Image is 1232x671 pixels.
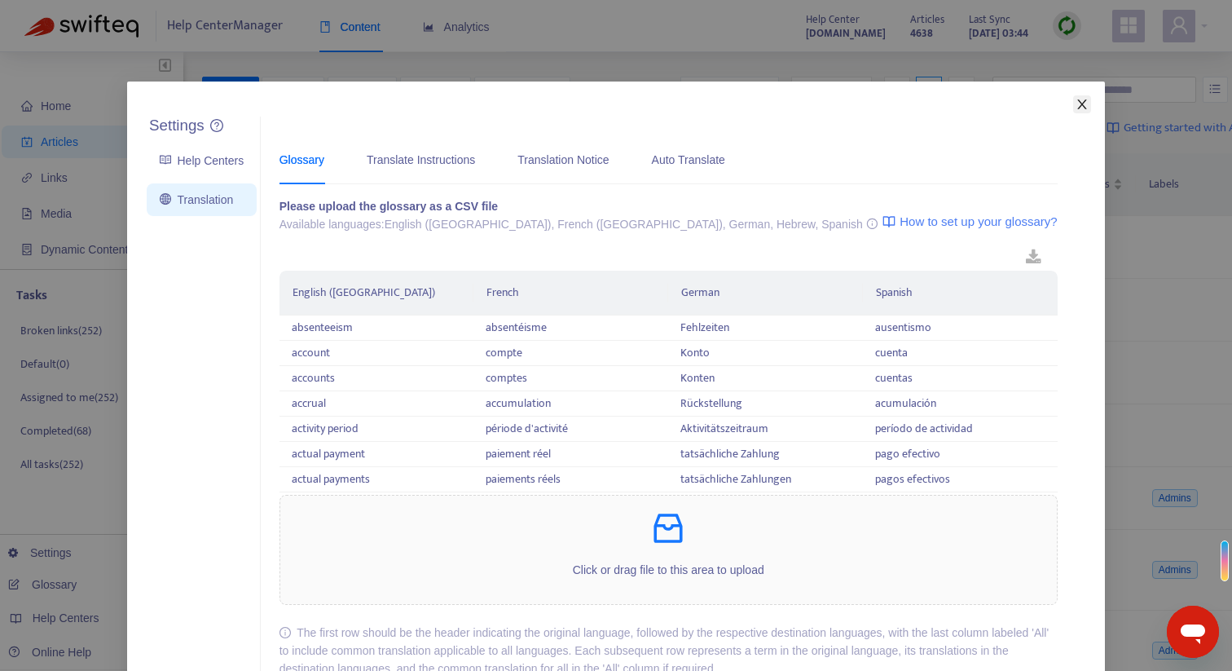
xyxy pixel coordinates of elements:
[292,470,462,488] div: actual payments
[680,369,851,387] div: Konten
[486,470,656,488] div: paiements réels
[875,470,1045,488] div: pagos efectivos
[875,369,1045,387] div: cuentas
[680,395,851,413] div: Rückstellung
[292,319,462,337] div: absenteeism
[882,197,1057,245] a: How to set up your glossary?
[486,395,656,413] div: accumulation
[279,271,474,316] th: English ([GEOGRAPHIC_DATA])
[486,369,656,387] div: comptes
[875,445,1045,463] div: pago efectivo
[875,344,1045,362] div: cuenta
[279,627,291,638] span: info-circle
[680,344,851,362] div: Konto
[680,445,851,463] div: tatsächliche Zahlung
[863,271,1058,316] th: Spanish
[875,319,1045,337] div: ausentismo
[210,119,223,133] a: question-circle
[473,271,668,316] th: French
[649,509,688,548] span: inbox
[680,319,851,337] div: Fehlzeiten
[292,445,462,463] div: actual payment
[160,154,244,167] a: Help Centers
[1167,606,1219,658] iframe: Button to launch messaging window
[1076,98,1089,111] span: close
[279,151,324,169] div: Glossary
[882,215,895,228] img: image-link
[280,561,1057,579] p: Click or drag file to this area to upload
[279,215,878,233] div: Available languages: English ([GEOGRAPHIC_DATA]), French ([GEOGRAPHIC_DATA]), German, Hebrew, Spa...
[680,470,851,488] div: tatsächliche Zahlungen
[292,420,462,438] div: activity period
[160,193,233,206] a: Translation
[210,119,223,132] span: question-circle
[292,369,462,387] div: accounts
[668,271,863,316] th: German
[486,445,656,463] div: paiement réel
[1073,95,1091,113] button: Close
[680,420,851,438] div: Aktivitätszeitraum
[367,151,475,169] div: Translate Instructions
[875,420,1045,438] div: período de actividad
[486,319,656,337] div: absentéisme
[900,212,1057,232] span: How to set up your glossary?
[652,151,725,169] div: Auto Translate
[280,496,1057,604] span: inboxClick or drag file to this area to upload
[292,344,462,362] div: account
[486,420,656,438] div: période d'activité
[149,117,205,135] h5: Settings
[875,395,1045,413] div: acumulación
[279,197,878,215] div: Please upload the glossary as a CSV file
[517,151,609,169] div: Translation Notice
[486,344,656,362] div: compte
[292,395,462,413] div: accrual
